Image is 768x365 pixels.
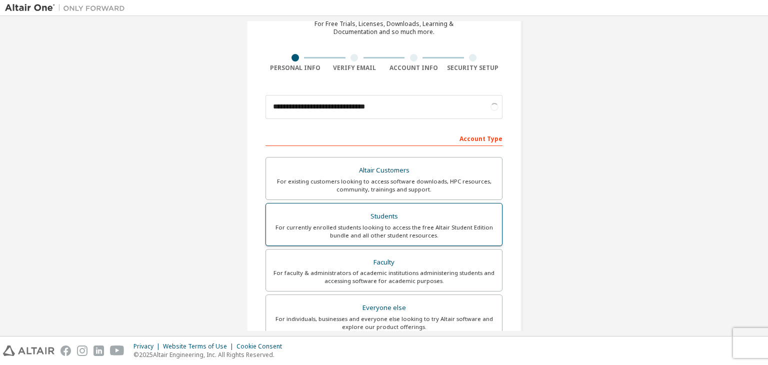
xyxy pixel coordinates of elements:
img: youtube.svg [110,345,124,356]
div: For currently enrolled students looking to access the free Altair Student Edition bundle and all ... [272,223,496,239]
div: For faculty & administrators of academic institutions administering students and accessing softwa... [272,269,496,285]
div: For individuals, businesses and everyone else looking to try Altair software and explore our prod... [272,315,496,331]
div: Verify Email [325,64,384,72]
div: Cookie Consent [236,342,288,350]
img: facebook.svg [60,345,71,356]
div: Altair Customers [272,163,496,177]
img: altair_logo.svg [3,345,54,356]
div: Account Type [265,130,502,146]
div: For Free Trials, Licenses, Downloads, Learning & Documentation and so much more. [314,20,453,36]
div: Everyone else [272,301,496,315]
div: Students [272,209,496,223]
img: Altair One [5,3,130,13]
div: Personal Info [265,64,325,72]
div: Faculty [272,255,496,269]
div: Account Info [384,64,443,72]
div: For existing customers looking to access software downloads, HPC resources, community, trainings ... [272,177,496,193]
p: © 2025 Altair Engineering, Inc. All Rights Reserved. [133,350,288,359]
div: Privacy [133,342,163,350]
img: instagram.svg [77,345,87,356]
div: Website Terms of Use [163,342,236,350]
div: Security Setup [443,64,503,72]
img: linkedin.svg [93,345,104,356]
